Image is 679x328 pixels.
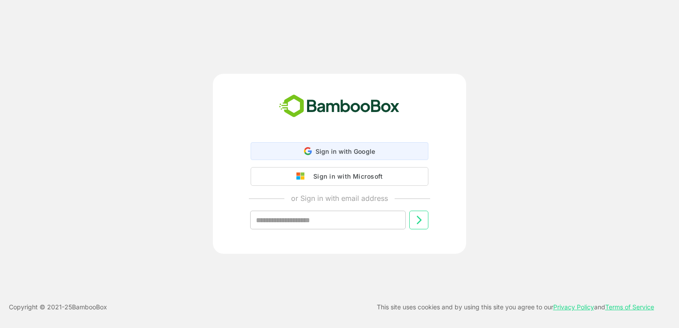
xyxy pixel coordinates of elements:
a: Terms of Service [605,303,654,311]
img: google [296,172,309,180]
a: Privacy Policy [553,303,594,311]
span: Sign in with Google [316,148,375,155]
img: bamboobox [274,92,404,121]
div: Sign in with Google [251,142,428,160]
div: Sign in with Microsoft [309,171,383,182]
button: Sign in with Microsoft [251,167,428,186]
p: Copyright © 2021- 25 BambooBox [9,302,107,312]
p: or Sign in with email address [291,193,388,204]
p: This site uses cookies and by using this site you agree to our and [377,302,654,312]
